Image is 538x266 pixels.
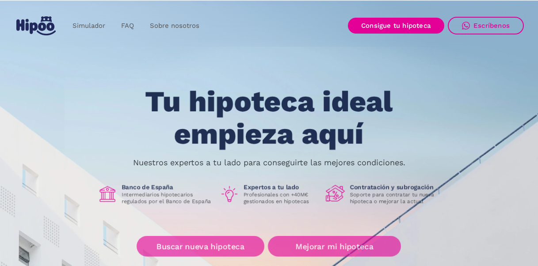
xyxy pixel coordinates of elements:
[350,183,441,191] h1: Contratación y subrogación
[244,183,319,191] h1: Expertos a tu lado
[268,236,401,257] a: Mejorar mi hipoteca
[101,86,436,150] h1: Tu hipoteca ideal empieza aquí
[142,17,207,34] a: Sobre nosotros
[448,17,524,34] a: Escríbenos
[14,13,57,39] a: home
[113,17,142,34] a: FAQ
[244,191,319,205] p: Profesionales con +40M€ gestionados en hipotecas
[348,18,444,34] a: Consigue tu hipoteca
[65,17,113,34] a: Simulador
[473,22,510,30] div: Escríbenos
[350,191,441,205] p: Soporte para contratar tu nueva hipoteca o mejorar la actual
[137,236,264,257] a: Buscar nueva hipoteca
[122,191,213,205] p: Intermediarios hipotecarios regulados por el Banco de España
[122,183,213,191] h1: Banco de España
[133,159,405,166] p: Nuestros expertos a tu lado para conseguirte las mejores condiciones.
